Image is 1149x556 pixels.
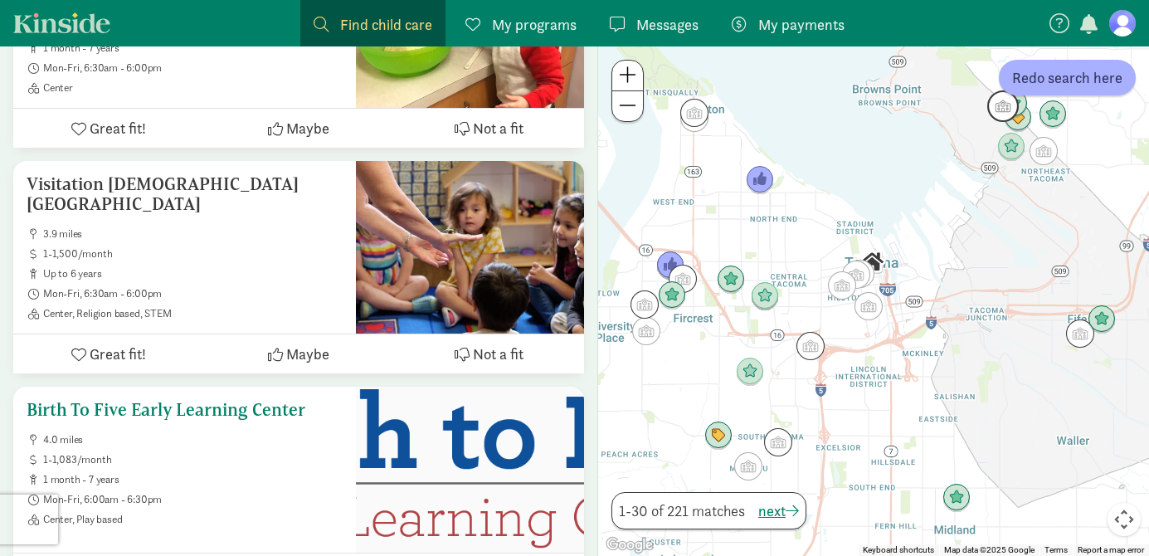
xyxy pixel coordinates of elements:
[286,117,329,139] span: Maybe
[680,99,708,127] div: Click to see details
[944,545,1035,554] span: Map data ©2025 Google
[736,358,764,386] div: Click to see details
[630,290,659,319] div: Click to see details
[90,117,146,139] span: Great fit!
[43,453,343,466] span: 1-1,083/month
[492,13,577,36] span: My programs
[632,317,660,345] div: Click to see details
[704,422,733,450] div: Click to see details
[656,251,684,280] div: Click to see details
[43,81,343,95] span: Center
[1066,319,1094,348] div: Click to see details
[43,227,343,241] span: 3.9 miles
[828,271,856,300] div: Click to see details
[43,247,343,261] span: 1-1,500/month
[43,41,343,55] span: 1 month - 7 years
[27,400,343,420] h5: Birth To Five Early Learning Center
[602,534,657,556] img: Google
[758,500,799,522] button: next
[997,133,1025,161] div: Click to see details
[27,174,343,214] h5: Visitation [DEMOGRAPHIC_DATA][GEOGRAPHIC_DATA]
[340,13,432,36] span: Find child care
[1030,137,1058,165] div: Click to see details
[90,343,146,365] span: Great fit!
[658,281,686,310] div: Click to see details
[1108,503,1141,536] button: Map camera controls
[746,166,774,194] div: Click to see details
[13,12,110,33] a: Kinside
[796,332,825,360] div: Click to see details
[717,266,745,294] div: Click to see details
[394,334,584,373] button: Not a fit
[987,90,1019,122] div: Click to see details
[43,287,343,300] span: Mon-Fri, 6:30am - 6:00pm
[1039,100,1067,129] div: Click to see details
[942,484,971,512] div: Click to see details
[203,334,393,373] button: Maybe
[858,248,886,276] div: Click to see details
[1012,66,1122,89] span: Redo search here
[473,117,523,139] span: Not a fit
[286,343,329,365] span: Maybe
[636,13,699,36] span: Messages
[1044,545,1068,554] a: Terms (opens in new tab)
[43,267,343,280] span: up to 6 years
[13,109,203,148] button: Great fit!
[751,282,779,310] div: Click to see details
[1078,545,1144,554] a: Report a map error
[13,334,203,373] button: Great fit!
[758,13,845,36] span: My payments
[43,493,343,506] span: Mon-Fri, 6:00am - 6:30pm
[842,261,870,289] div: Click to see details
[43,433,343,446] span: 4.0 miles
[473,343,523,365] span: Not a fit
[999,60,1136,95] button: Redo search here
[1000,90,1028,118] div: Click to see details
[43,307,343,320] span: Center, Religion based, STEM
[734,452,762,480] div: Click to see details
[1088,305,1116,334] div: Click to see details
[863,544,934,556] button: Keyboard shortcuts
[43,513,343,526] span: Center, Play based
[764,428,792,456] div: Click to see details
[854,292,883,320] div: Click to see details
[602,534,657,556] a: Open this area in Google Maps (opens a new window)
[203,109,393,148] button: Maybe
[619,500,745,522] span: 1-30 of 221 matches
[43,473,343,486] span: 1 month - 7 years
[43,61,343,75] span: Mon-Fri, 6:30am - 6:00pm
[669,265,697,293] div: Click to see details
[394,109,584,148] button: Not a fit
[846,260,874,288] div: Click to see details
